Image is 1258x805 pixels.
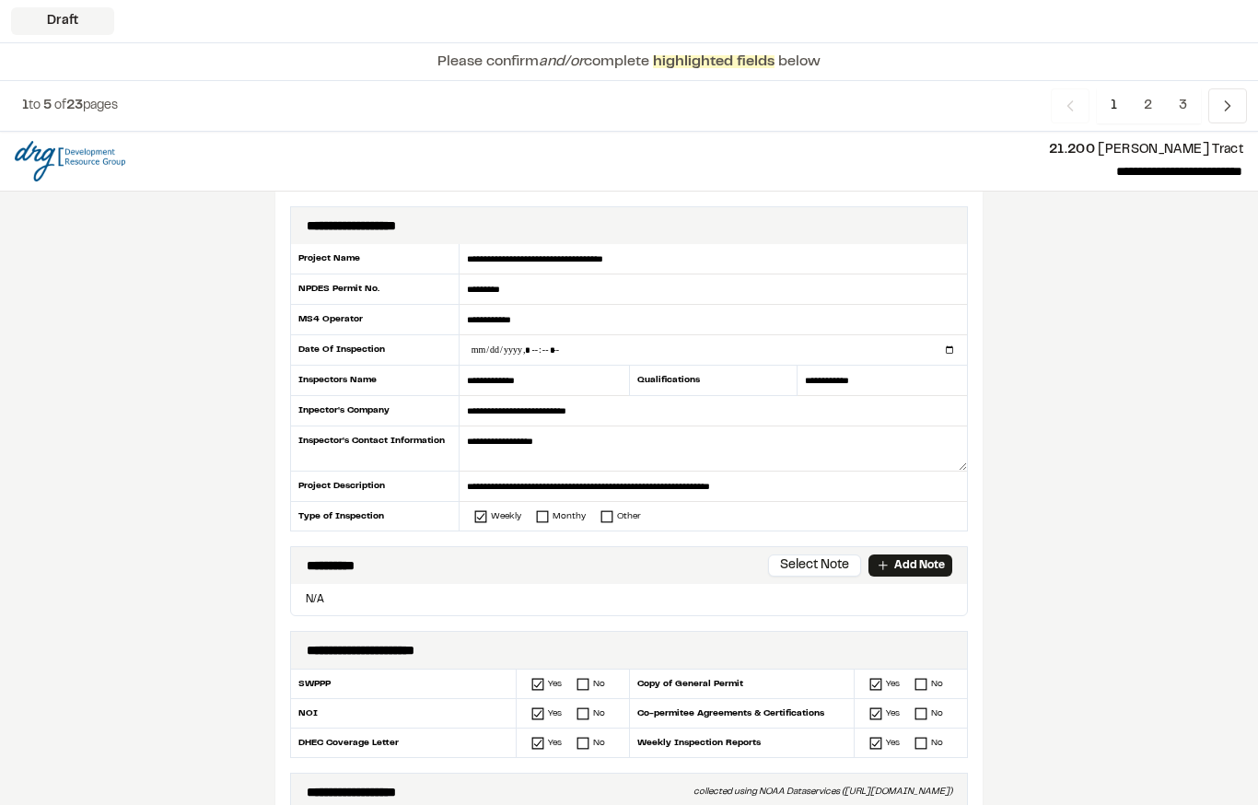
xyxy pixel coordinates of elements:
div: Yes [886,736,900,750]
div: Project Name [290,244,460,274]
div: Yes [548,677,562,691]
div: Inspectors Name [290,366,460,396]
div: Monthy [553,509,586,523]
div: Qualifications [629,366,798,396]
div: Yes [548,706,562,720]
div: No [593,706,605,720]
div: No [593,677,605,691]
div: Yes [886,677,900,691]
div: collected using NOAA Dataservices ([URL][DOMAIN_NAME]) [693,785,952,799]
div: Inpector's Company [290,396,460,426]
div: NPDES Permit No. [290,274,460,305]
span: 23 [66,100,83,111]
div: MS4 Operator [290,305,460,335]
span: 1 [1097,88,1131,123]
span: 5 [43,100,52,111]
span: 21.200 [1049,145,1095,156]
span: highlighted fields [653,55,775,68]
nav: Navigation [1051,88,1247,123]
div: Weekly [491,509,521,523]
p: [PERSON_NAME] Tract [140,140,1243,160]
span: 2 [1130,88,1166,123]
span: and/or [539,55,584,68]
div: Other [617,509,641,523]
div: Yes [548,736,562,750]
p: Add Note [894,557,945,574]
div: No [931,736,943,750]
div: Copy of General Permit [629,670,855,699]
div: NOI [291,699,517,729]
span: 3 [1165,88,1201,123]
button: Select Note [768,554,861,577]
div: No [931,706,943,720]
div: Co-permitee Agreements & Certifications [629,699,855,729]
div: Inspector's Contact Information [290,426,460,472]
div: Type of Inspection [290,502,460,531]
span: 1 [22,100,29,111]
div: No [593,736,605,750]
div: No [931,677,943,691]
div: Project Description [290,472,460,502]
div: Date Of Inspection [290,335,460,366]
div: DHEC Coverage Letter [291,729,517,757]
p: N/A [298,591,960,608]
div: SWPPP [291,670,517,699]
div: Weekly Inspection Reports [629,729,855,757]
p: to of pages [22,96,118,116]
p: Please confirm complete below [437,51,821,73]
div: Yes [886,706,900,720]
img: file [15,141,125,181]
div: Draft [11,7,114,35]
